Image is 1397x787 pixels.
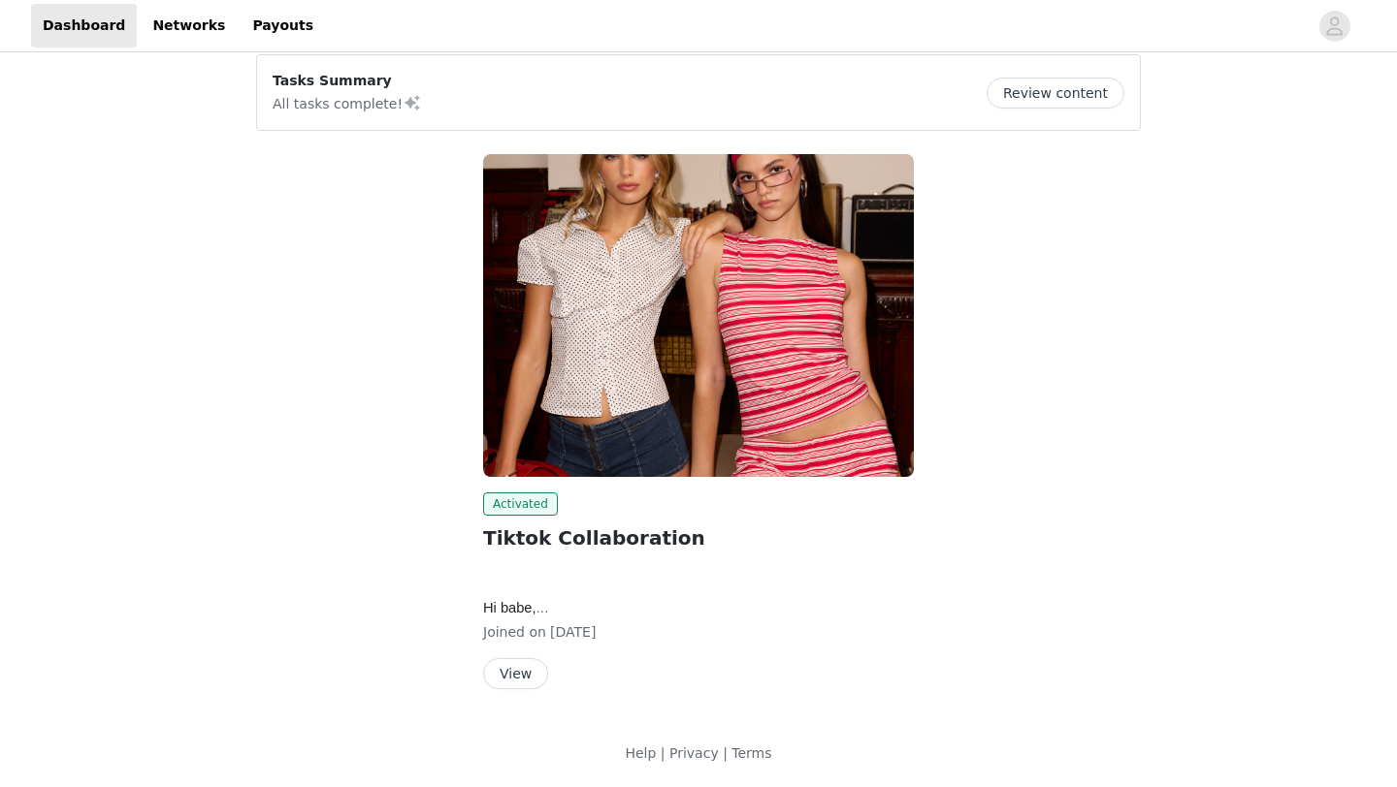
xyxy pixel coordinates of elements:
[669,745,719,761] a: Privacy
[241,4,325,47] a: Payouts
[550,624,596,640] span: [DATE]
[273,91,422,114] p: All tasks complete!
[987,78,1124,109] button: Review content
[483,658,548,689] button: View
[483,154,914,477] img: Edikted
[625,745,656,761] a: Help
[273,71,422,91] p: Tasks Summary
[483,624,546,640] span: Joined on
[661,745,666,761] span: |
[483,667,548,681] a: View
[483,492,558,516] span: Activated
[31,4,137,47] a: Dashboard
[723,745,728,761] span: |
[141,4,237,47] a: Networks
[483,523,914,552] h2: Tiktok Collaboration
[731,745,771,761] a: Terms
[1325,11,1344,42] div: avatar
[483,600,549,615] span: Hi babe,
